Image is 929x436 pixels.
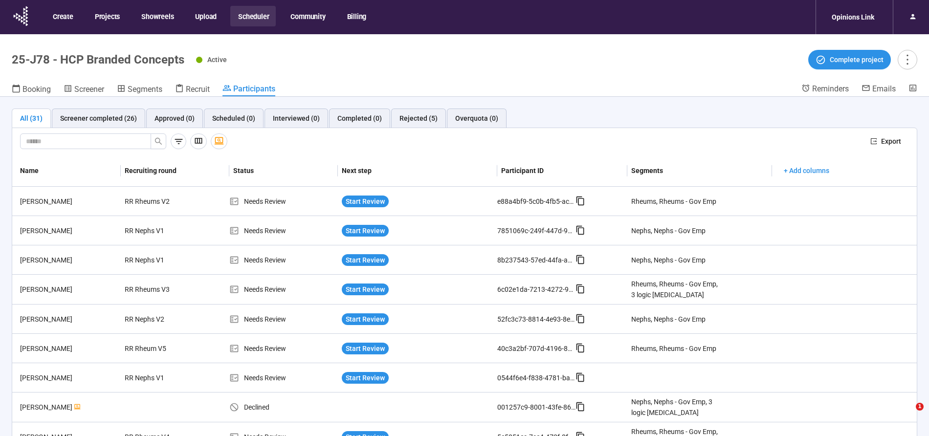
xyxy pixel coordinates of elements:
[283,6,332,26] button: Community
[896,403,919,426] iframe: Intercom live chat
[233,84,275,93] span: Participants
[342,254,389,266] button: Start Review
[12,53,184,66] h1: 25-J78 - HCP Branded Concepts
[22,85,51,94] span: Booking
[455,113,498,124] div: Overquota (0)
[20,113,43,124] div: All (31)
[45,6,80,26] button: Create
[121,280,194,299] div: RR Rheums V3
[339,6,374,26] button: Billing
[187,6,223,26] button: Upload
[16,343,121,354] div: [PERSON_NAME]
[497,255,575,265] div: 8b237543-57ed-44fa-a9e9-4adf7e245643
[631,225,706,236] div: Nephs, Nephs - Gov Emp
[872,84,896,93] span: Emails
[229,225,338,236] div: Needs Review
[337,113,382,124] div: Completed (0)
[207,56,227,64] span: Active
[229,196,338,207] div: Needs Review
[16,255,121,265] div: [PERSON_NAME]
[342,283,389,295] button: Start Review
[230,6,276,26] button: Scheduler
[229,402,338,413] div: Declined
[627,155,772,187] th: Segments
[229,314,338,325] div: Needs Review
[497,225,575,236] div: 7851069c-249f-447d-99f5-6ce4d30c2de1
[121,339,194,358] div: RR Rheum V5
[212,113,255,124] div: Scheduled (0)
[121,251,194,269] div: RR Nephs V1
[631,196,716,207] div: Rheums, Rheums - Gov Emp
[338,155,497,187] th: Next step
[497,372,575,383] div: 0544f6e4-f838-4781-ba66-ecb3ae8196c8
[16,314,121,325] div: [PERSON_NAME]
[87,6,127,26] button: Projects
[229,284,338,295] div: Needs Review
[901,53,914,66] span: more
[870,138,877,145] span: export
[497,402,575,413] div: 001257c9-8001-43fe-866c-202f289221d9
[229,343,338,354] div: Needs Review
[784,165,829,176] span: + Add columns
[74,85,104,94] span: Screener
[121,155,229,187] th: Recruiting round
[133,6,180,26] button: Showreels
[12,155,121,187] th: Name
[812,84,849,93] span: Reminders
[121,369,194,387] div: RR Nephs V1
[16,196,121,207] div: [PERSON_NAME]
[631,255,706,265] div: Nephs, Nephs - Gov Emp
[175,84,210,96] a: Recruit
[631,314,706,325] div: Nephs, Nephs - Gov Emp
[826,8,880,26] div: Opinions Link
[497,155,627,187] th: Participant ID
[16,225,121,236] div: [PERSON_NAME]
[346,284,385,295] span: Start Review
[346,225,385,236] span: Start Review
[121,310,194,328] div: RR Nephs V2
[808,50,891,69] button: Complete project
[631,343,716,354] div: Rheums, Rheums - Gov Emp
[128,85,162,94] span: Segments
[229,155,338,187] th: Status
[273,113,320,124] div: Interviewed (0)
[342,313,389,325] button: Start Review
[342,372,389,384] button: Start Review
[346,196,385,207] span: Start Review
[229,372,338,383] div: Needs Review
[151,133,166,149] button: search
[399,113,438,124] div: Rejected (5)
[229,255,338,265] div: Needs Review
[346,372,385,383] span: Start Review
[346,314,385,325] span: Start Review
[881,136,901,147] span: Export
[121,192,194,211] div: RR Rheums V2
[16,372,121,383] div: [PERSON_NAME]
[776,163,837,178] button: + Add columns
[16,402,121,413] div: [PERSON_NAME]
[155,113,195,124] div: Approved (0)
[497,314,575,325] div: 52fc3c73-8814-4e93-8e5b-e8035611d12d
[830,54,884,65] span: Complete project
[497,196,575,207] div: e88a4bf9-5c0b-4fb5-acf4-bffefd19c5ed
[342,343,389,354] button: Start Review
[64,84,104,96] a: Screener
[222,84,275,96] a: Participants
[155,137,162,145] span: search
[60,113,137,124] div: Screener completed (26)
[497,284,575,295] div: 6c02e1da-7213-4272-9817-16266c373fb1
[801,84,849,95] a: Reminders
[16,284,121,295] div: [PERSON_NAME]
[862,84,896,95] a: Emails
[342,225,389,237] button: Start Review
[117,84,162,96] a: Segments
[346,255,385,265] span: Start Review
[186,85,210,94] span: Recruit
[916,403,924,411] span: 1
[12,84,51,96] a: Booking
[631,279,721,300] div: Rheums, Rheums - Gov Emp, 3 logic [MEDICAL_DATA]
[863,133,909,149] button: exportExport
[121,221,194,240] div: RR Nephs V1
[898,50,917,69] button: more
[346,343,385,354] span: Start Review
